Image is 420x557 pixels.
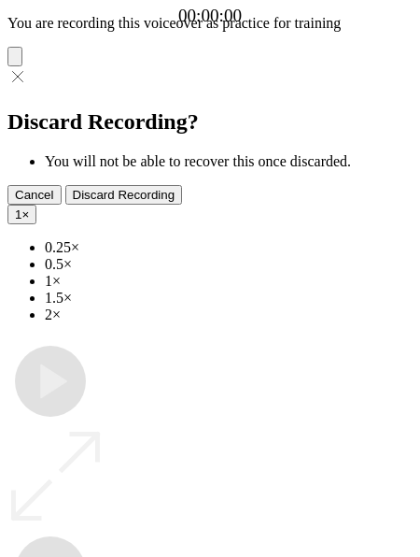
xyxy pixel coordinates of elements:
button: 1× [7,205,36,224]
li: 2× [45,307,413,323]
li: You will not be able to recover this once discarded. [45,153,413,170]
li: 1.5× [45,290,413,307]
span: 1 [15,207,21,221]
li: 0.5× [45,256,413,273]
li: 1× [45,273,413,290]
button: Discard Recording [65,185,183,205]
button: Cancel [7,185,62,205]
h2: Discard Recording? [7,109,413,135]
a: 00:00:00 [178,6,242,26]
p: You are recording this voiceover as practice for training [7,15,413,32]
li: 0.25× [45,239,413,256]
